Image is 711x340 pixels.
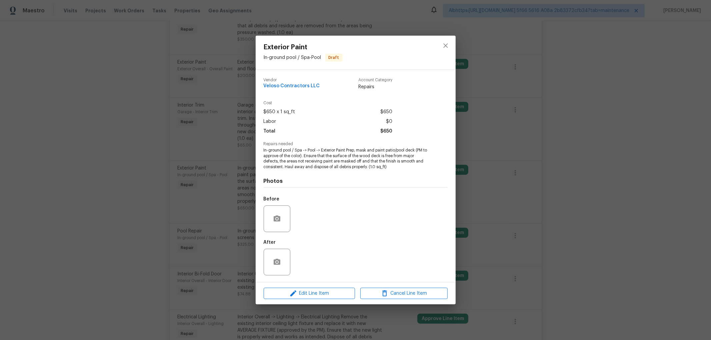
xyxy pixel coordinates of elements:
span: Cancel Line Item [362,289,446,298]
span: Repairs [358,84,392,90]
span: Repairs needed [264,142,448,146]
h5: After [264,240,276,245]
span: $650 x 1 sq_ft [264,107,295,117]
button: Edit Line Item [264,288,355,299]
span: Account Category [358,78,392,82]
span: Cost [264,101,392,105]
span: Exterior Paint [264,44,343,51]
span: Draft [326,54,342,61]
span: Total [264,127,276,136]
span: $0 [386,117,392,127]
span: In-ground pool / Spa - Pool [264,55,321,60]
span: Veloso Contractors LLC [264,84,320,89]
span: $650 [380,107,392,117]
h4: Photos [264,178,448,184]
button: Cancel Line Item [360,288,448,299]
span: Vendor [264,78,320,82]
span: In-ground pool / Spa -> Pool -> Exterior Paint Prep, mask and paint patio/pool deck (PM to approv... [264,148,429,170]
h5: Before [264,197,280,201]
span: Edit Line Item [266,289,353,298]
span: Labor [264,117,276,127]
span: $650 [380,127,392,136]
button: close [438,38,454,54]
